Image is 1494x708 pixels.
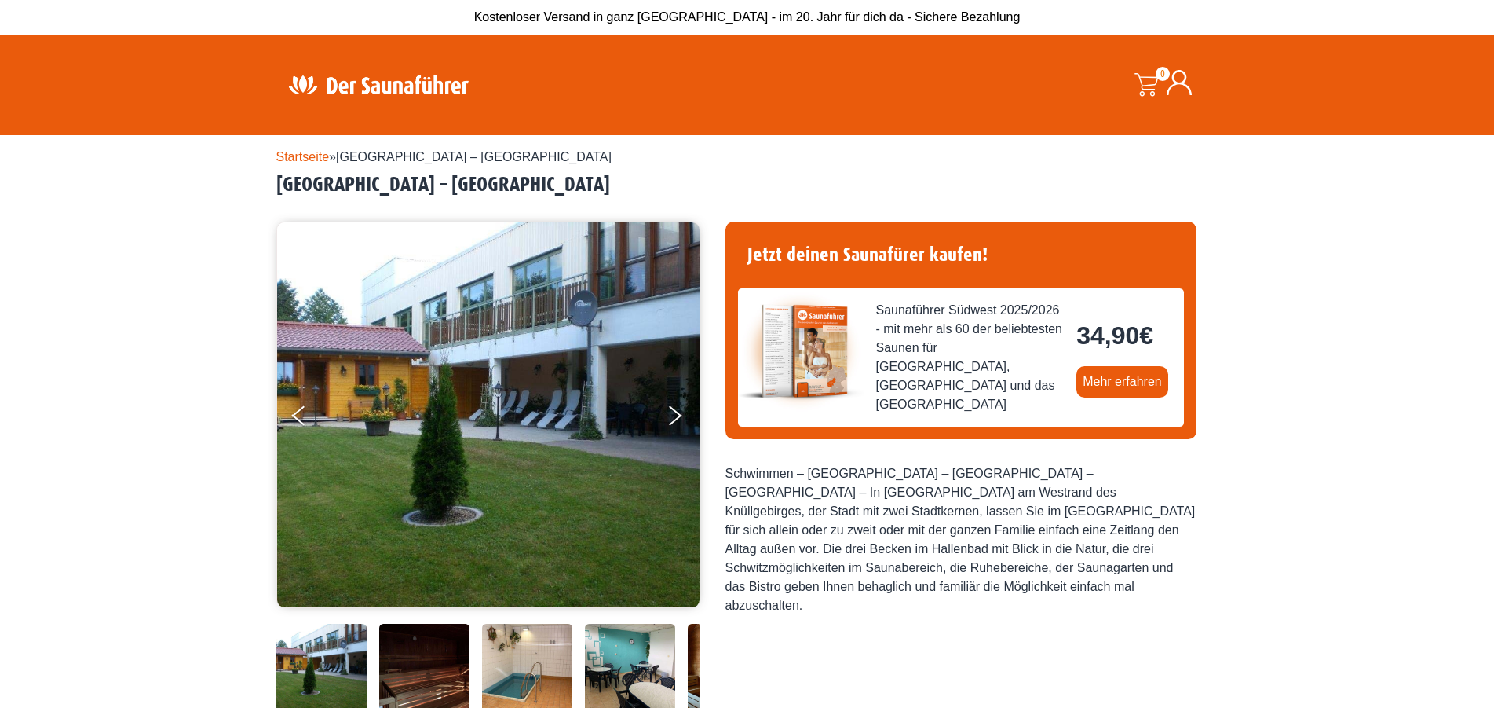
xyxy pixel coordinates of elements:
a: Mehr erfahren [1076,366,1168,398]
h4: Jetzt deinen Saunafürer kaufen! [738,234,1184,276]
h2: [GEOGRAPHIC_DATA] – [GEOGRAPHIC_DATA] [276,173,1218,197]
button: Previous [292,399,331,438]
img: der-saunafuehrer-2025-suedwest.jpg [738,288,864,414]
span: Saunaführer Südwest 2025/2026 - mit mehr als 60 der beliebtesten Saunen für [GEOGRAPHIC_DATA], [G... [876,301,1065,414]
a: Startseite [276,150,330,163]
span: [GEOGRAPHIC_DATA] – [GEOGRAPHIC_DATA] [336,150,612,163]
span: Kostenloser Versand in ganz [GEOGRAPHIC_DATA] - im 20. Jahr für dich da - Sichere Bezahlung [474,10,1021,24]
span: € [1139,321,1153,350]
button: Next [666,399,705,438]
span: 0 [1156,67,1170,81]
span: » [276,150,612,163]
div: Schwimmen – [GEOGRAPHIC_DATA] – [GEOGRAPHIC_DATA] – [GEOGRAPHIC_DATA] – In [GEOGRAPHIC_DATA] am W... [725,464,1196,615]
bdi: 34,90 [1076,321,1153,350]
